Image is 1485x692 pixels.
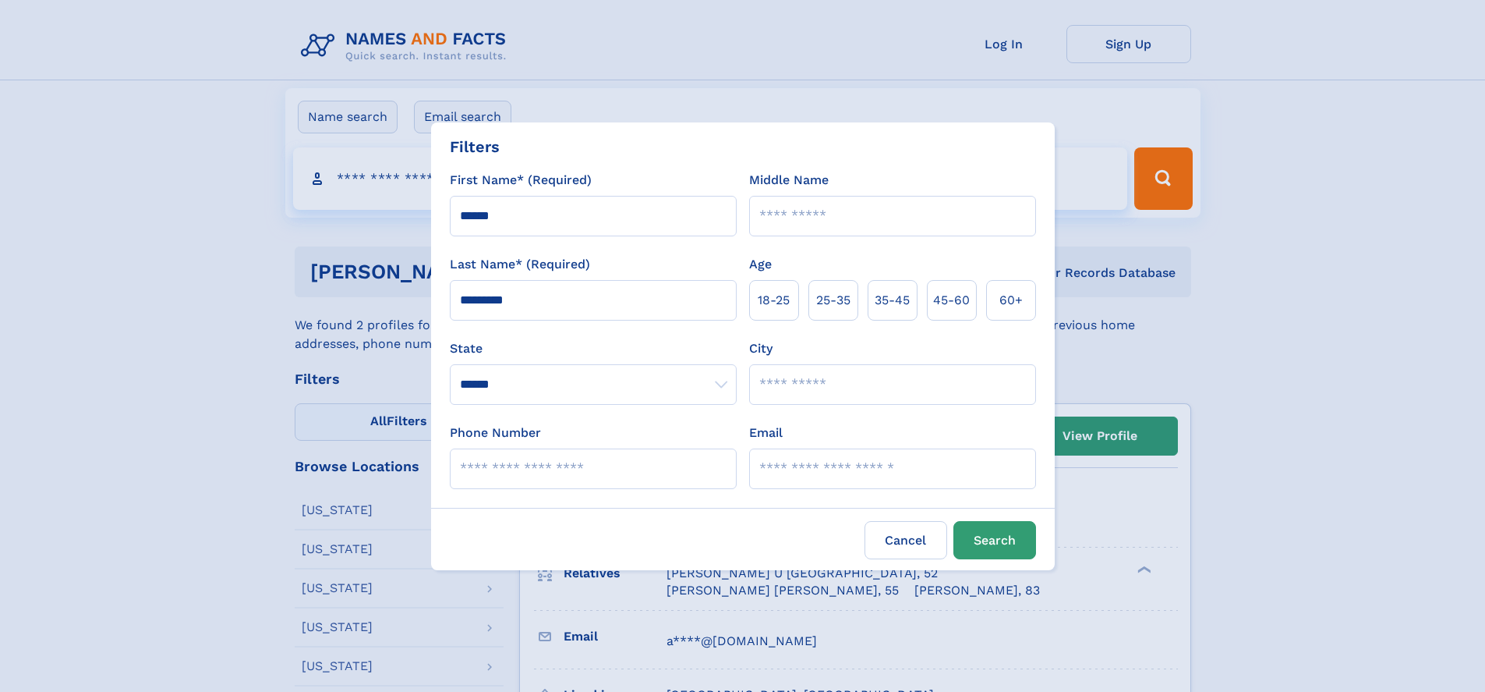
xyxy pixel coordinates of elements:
[749,171,829,190] label: Middle Name
[933,291,970,310] span: 45‑60
[953,521,1036,559] button: Search
[450,255,590,274] label: Last Name* (Required)
[875,291,910,310] span: 35‑45
[864,521,947,559] label: Cancel
[749,255,772,274] label: Age
[450,171,592,190] label: First Name* (Required)
[450,135,500,158] div: Filters
[450,424,541,442] label: Phone Number
[999,291,1023,310] span: 60+
[816,291,850,310] span: 25‑35
[450,339,737,358] label: State
[749,424,783,442] label: Email
[758,291,790,310] span: 18‑25
[749,339,773,358] label: City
